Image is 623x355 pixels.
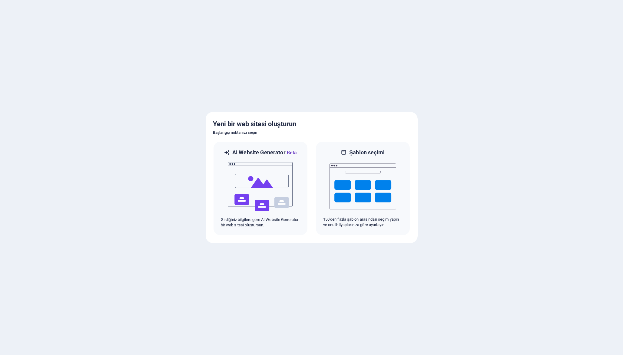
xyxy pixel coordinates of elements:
[221,217,300,228] p: Girdiğiniz bilgilere göre AI Website Generator bir web sitesi oluştursun.
[349,149,385,156] h6: Şablon seçimi
[213,129,410,136] h6: Başlangıç noktanızı seçin
[213,141,308,236] div: AI Website GeneratorBetaaiGirdiğiniz bilgilere göre AI Website Generator bir web sitesi oluştursun.
[323,217,403,228] p: 150'den fazla şablon arasından seçim yapın ve onu ihtiyaçlarınıza göre ayarlayın.
[213,119,410,129] h5: Yeni bir web sitesi oluşturun
[227,156,294,217] img: ai
[286,150,297,156] span: Beta
[232,149,297,156] h6: AI Website Generator
[315,141,410,236] div: Şablon seçimi150'den fazla şablon arasından seçim yapın ve onu ihtiyaçlarınıza göre ayarlayın.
